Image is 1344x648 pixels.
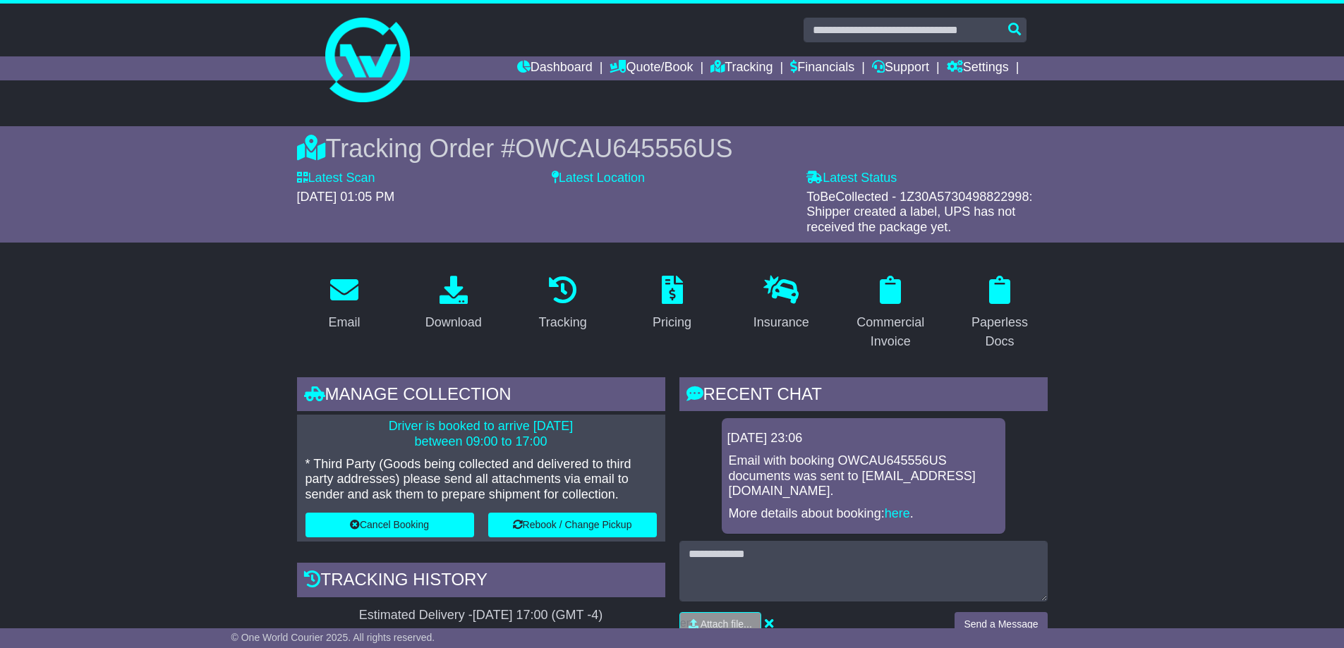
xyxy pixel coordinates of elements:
[305,419,657,449] p: Driver is booked to arrive [DATE] between 09:00 to 17:00
[744,271,818,337] a: Insurance
[885,506,910,520] a: here
[297,563,665,601] div: Tracking history
[297,171,375,186] label: Latest Scan
[529,271,595,337] a: Tracking
[517,56,593,80] a: Dashboard
[610,56,693,80] a: Quote/Book
[297,190,395,204] span: [DATE] 01:05 PM
[843,271,938,356] a: Commercial Invoice
[305,457,657,503] p: * Third Party (Goods being collected and delivered to third party addresses) please send all atta...
[643,271,701,337] a: Pricing
[297,133,1048,164] div: Tracking Order #
[753,313,809,332] div: Insurance
[790,56,854,80] a: Financials
[679,377,1048,415] div: RECENT CHAT
[515,134,732,163] span: OWCAU645556US
[231,632,435,643] span: © One World Courier 2025. All rights reserved.
[538,313,586,332] div: Tracking
[806,171,897,186] label: Latest Status
[852,313,929,351] div: Commercial Invoice
[653,313,691,332] div: Pricing
[305,513,474,537] button: Cancel Booking
[947,56,1009,80] a: Settings
[955,612,1047,637] button: Send a Message
[710,56,773,80] a: Tracking
[297,608,665,623] div: Estimated Delivery -
[416,271,491,337] a: Download
[319,271,369,337] a: Email
[552,171,645,186] label: Latest Location
[952,271,1048,356] a: Paperless Docs
[962,313,1039,351] div: Paperless Docs
[806,190,1032,234] span: ToBeCollected - 1Z30A5730498822998: Shipper created a label, UPS has not received the package yet.
[328,313,360,332] div: Email
[297,377,665,415] div: Manage collection
[473,608,603,623] div: [DATE] 17:00 (GMT -4)
[425,313,482,332] div: Download
[488,513,657,537] button: Rebook / Change Pickup
[872,56,929,80] a: Support
[729,453,998,499] p: Email with booking OWCAU645556US documents was sent to [EMAIL_ADDRESS][DOMAIN_NAME].
[729,506,998,522] p: More details about booking: .
[727,431,1000,446] div: [DATE] 23:06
